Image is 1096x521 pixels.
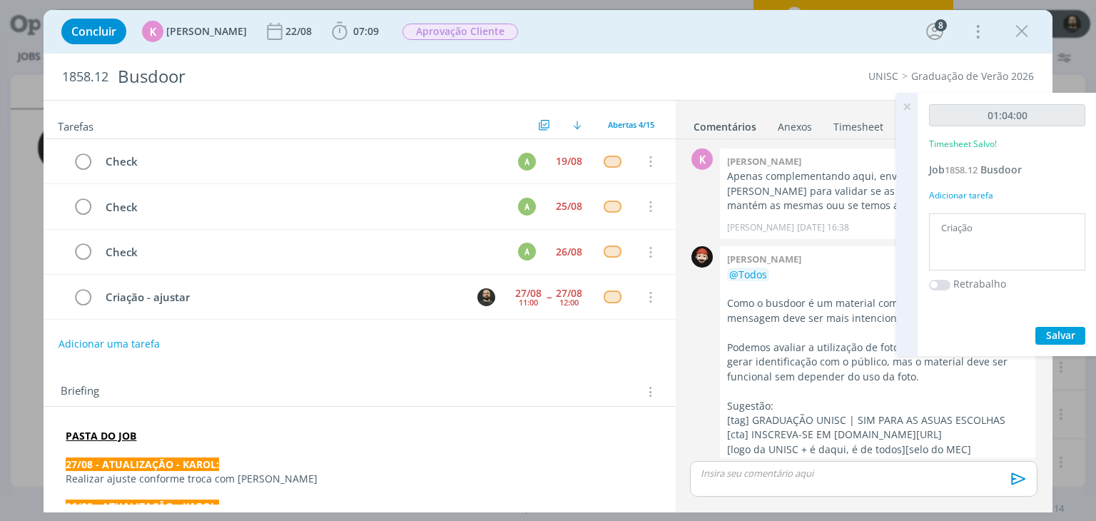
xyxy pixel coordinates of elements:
div: Busdoor [111,59,623,94]
div: K [142,21,163,42]
button: A [517,196,538,217]
button: Adicionar uma tarefa [58,331,161,357]
div: 8 [935,19,947,31]
a: Job1858.12Busdoor [929,163,1022,176]
a: Comentários [693,113,757,134]
div: Check [99,153,504,171]
div: A [518,198,536,216]
span: 1858.12 [62,69,108,85]
div: 27/08 [556,288,582,298]
div: 11:00 [519,298,538,306]
div: Anexos [778,120,812,134]
p: Realizar ajuste conforme troca com [PERSON_NAME] [66,472,653,486]
span: @Todos [729,268,767,281]
div: 25/08 [556,201,582,211]
div: Check [99,198,504,216]
b: [PERSON_NAME] [727,155,801,168]
button: K[PERSON_NAME] [142,21,247,42]
div: A [518,243,536,260]
div: 22/08 [285,26,315,36]
div: K [691,148,713,170]
span: Briefing [61,383,99,401]
p: [cta] INSCREVA-SE EM [DOMAIN_NAME][URL] [727,428,1028,442]
button: Aprovação Cliente [402,23,519,41]
p: [logo da UNISC + é daqui, é de todos][selo do MEC] [727,442,1028,457]
div: Adicionar tarefa [929,189,1085,202]
strong: 27/08 - ATUALIZAÇÃO - KAROL: [66,457,219,471]
span: [DATE] 16:38 [797,221,849,234]
b: [PERSON_NAME] [727,253,801,265]
p: Como o busdoor é um material com foco em conversão, a mensagem deve ser mais intencional, menos c... [727,296,1028,325]
span: Concluir [71,26,116,37]
span: 1858.12 [945,163,978,176]
span: 07:09 [353,24,379,38]
img: arrow-down.svg [573,121,582,129]
span: Abertas 4/15 [608,119,654,130]
div: 19/08 [556,156,582,166]
span: Aprovação Cliente [402,24,518,40]
div: dialog [44,10,1052,512]
div: Criação - ajustar [99,288,464,306]
span: Salvar [1046,328,1075,342]
strong: 26/08 - ATUALIZAÇÃO - KAROL: [66,500,219,513]
button: Salvar [1035,327,1085,345]
span: Tarefas [58,116,93,133]
div: A [518,153,536,171]
span: [PERSON_NAME] [166,26,247,36]
label: Retrabalho [953,276,1006,291]
div: 27/08 [515,288,542,298]
button: A [517,151,538,172]
a: Timesheet [833,113,884,134]
button: 07:09 [328,20,382,43]
button: A [517,241,538,263]
a: PASTA DO JOB [66,429,136,442]
p: [tag] GRADUAÇÃO UNISC | SIM PARA AS ASUAS ESCOLHAS [727,413,1028,428]
button: Concluir [61,19,126,44]
p: Timesheet Salvo! [929,138,997,151]
span: Busdoor [980,163,1022,176]
p: [PERSON_NAME] [727,221,794,234]
a: UNISC [868,69,898,83]
div: Check [99,243,504,261]
img: W [691,246,713,268]
span: -- [547,292,551,302]
button: 8 [923,20,946,43]
div: 12:00 [559,298,579,306]
p: Podemos avaliar a utilização de foto como estratégia para gerar identificação com o público, mas ... [727,340,1028,384]
img: P [477,288,495,306]
a: Graduação de Verão 2026 [911,69,1034,83]
div: 26/08 [556,247,582,257]
p: Sugestão: [727,399,1028,413]
button: P [476,286,497,308]
p: Apenas complementando aqui, enviamos um email para a [PERSON_NAME] para validar se as contrataçõe... [727,169,1028,213]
